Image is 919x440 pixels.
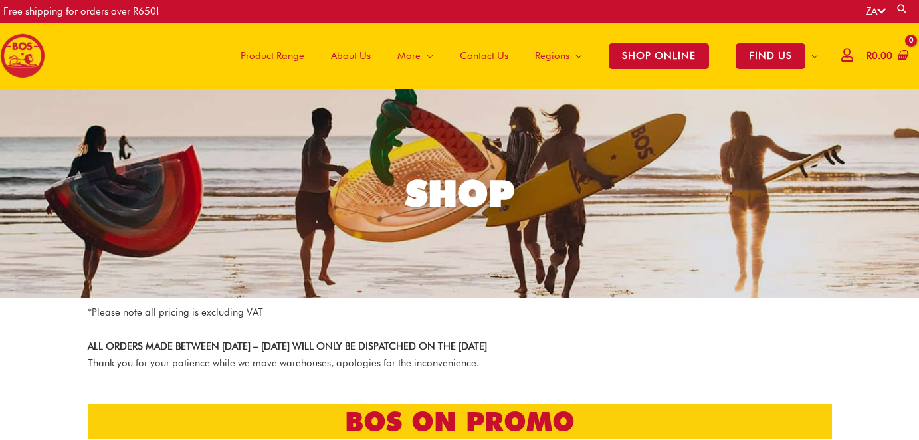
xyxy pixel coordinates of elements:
a: Search button [896,3,909,15]
div: SHOP [405,175,514,212]
a: View Shopping Cart, empty [864,41,909,71]
nav: Site Navigation [217,23,831,89]
a: SHOP ONLINE [595,23,722,89]
span: R [867,50,872,62]
a: More [384,23,447,89]
strong: ALL ORDERS MADE BETWEEN [DATE] – [DATE] WILL ONLY BE DISPATCHED ON THE [DATE] [88,340,487,352]
a: Product Range [227,23,318,89]
p: Thank you for your patience while we move warehouses, apologies for the inconvenience. [88,338,832,372]
span: FIND US [736,43,805,69]
a: ZA [866,5,886,17]
span: Product Range [241,36,304,76]
span: About Us [331,36,371,76]
bdi: 0.00 [867,50,892,62]
span: More [397,36,421,76]
span: Contact Us [460,36,508,76]
p: *Please note all pricing is excluding VAT [88,304,832,321]
a: Regions [522,23,595,89]
span: SHOP ONLINE [609,43,709,69]
a: Contact Us [447,23,522,89]
a: About Us [318,23,384,89]
span: Regions [535,36,569,76]
h2: bos on promo [88,404,832,439]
